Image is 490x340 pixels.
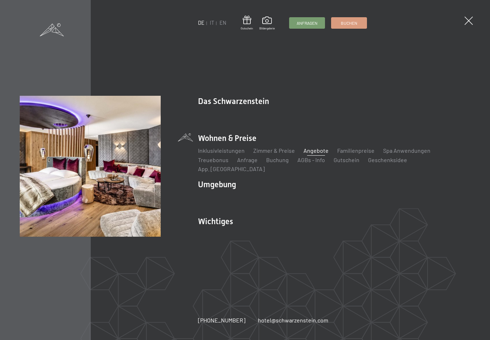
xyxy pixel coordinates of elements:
a: AGBs - Info [297,156,325,163]
a: Familienpreise [337,147,374,154]
span: Gutschein [241,27,253,30]
a: App. [GEOGRAPHIC_DATA] [198,165,265,172]
span: Bildergalerie [259,27,275,30]
span: Buchen [341,20,357,26]
a: Angebote [303,147,329,154]
a: DE [198,20,204,26]
a: Buchung [266,156,289,163]
a: Geschenksidee [368,156,407,163]
a: [PHONE_NUMBER] [198,316,245,324]
a: Anfrage [237,156,258,163]
a: Gutschein [241,16,253,30]
a: IT [210,20,214,26]
a: EN [220,20,226,26]
a: hotel@schwarzenstein.com [258,316,328,324]
a: Zimmer & Preise [253,147,295,154]
a: Buchen [331,18,367,28]
a: Inklusivleistungen [198,147,245,154]
span: [PHONE_NUMBER] [198,317,245,324]
a: Treuebonus [198,156,228,163]
a: Anfragen [289,18,325,28]
a: Spa Anwendungen [383,147,430,154]
a: Bildergalerie [259,16,275,30]
span: Anfragen [297,20,317,26]
a: Gutschein [334,156,359,163]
